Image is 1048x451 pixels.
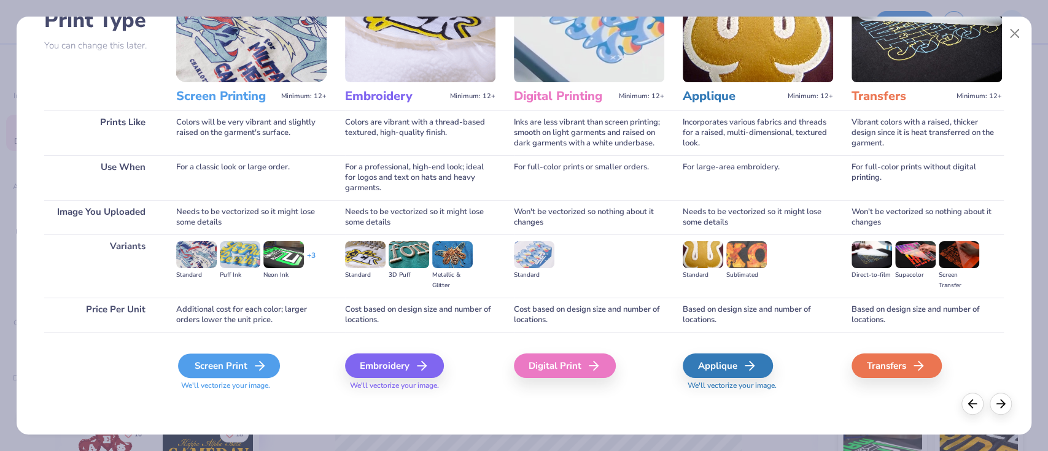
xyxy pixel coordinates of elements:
div: Prints Like [44,110,158,155]
div: Embroidery [345,353,444,378]
div: Needs to be vectorized so it might lose some details [176,200,327,234]
div: Metallic & Glitter [432,270,473,291]
div: Digital Print [514,353,616,378]
div: Puff Ink [220,270,260,280]
img: Supacolor [895,241,936,268]
img: Standard [683,241,723,268]
span: Minimum: 12+ [957,92,1002,101]
h3: Embroidery [345,88,445,104]
div: For full-color prints or smaller orders. [514,155,664,200]
div: For full-color prints without digital printing. [852,155,1002,200]
div: Variants [44,234,158,298]
span: We'll vectorize your image. [345,380,495,391]
div: For a professional, high-end look; ideal for logos and text on hats and heavy garments. [345,155,495,200]
h3: Screen Printing [176,88,276,104]
div: Transfers [852,353,942,378]
h3: Applique [683,88,783,104]
div: Based on design size and number of locations. [852,298,1002,332]
img: Neon Ink [263,241,304,268]
div: + 3 [307,250,316,271]
div: Inks are less vibrant than screen printing; smooth on light garments and raised on dark garments ... [514,110,664,155]
div: Standard [683,270,723,280]
h3: Digital Printing [514,88,614,104]
div: Use When [44,155,158,200]
img: 3D Puff [389,241,429,268]
div: Additional cost for each color; larger orders lower the unit price. [176,298,327,332]
p: You can change this later. [44,40,158,51]
div: Won't be vectorized so nothing about it changes [514,200,664,234]
div: Screen Transfer [939,270,979,291]
div: For large-area embroidery. [683,155,833,200]
div: Cost based on design size and number of locations. [514,298,664,332]
div: Needs to be vectorized so it might lose some details [345,200,495,234]
span: Minimum: 12+ [788,92,833,101]
div: Supacolor [895,270,936,280]
div: Standard [345,270,386,280]
div: Image You Uploaded [44,200,158,234]
div: Won't be vectorized so nothing about it changes [852,200,1002,234]
span: We'll vectorize your image. [683,380,833,391]
img: Standard [176,241,217,268]
span: Minimum: 12+ [281,92,327,101]
span: Minimum: 12+ [450,92,495,101]
div: Vibrant colors with a raised, thicker design since it is heat transferred on the garment. [852,110,1002,155]
img: Screen Transfer [939,241,979,268]
h3: Transfers [852,88,952,104]
div: Neon Ink [263,270,304,280]
button: Close [1003,22,1027,45]
img: Puff Ink [220,241,260,268]
div: Needs to be vectorized so it might lose some details [683,200,833,234]
img: Standard [514,241,554,268]
div: Direct-to-film [852,270,892,280]
div: Sublimated [726,270,767,280]
div: 3D Puff [389,270,429,280]
img: Sublimated [726,241,767,268]
div: Based on design size and number of locations. [683,298,833,332]
div: Applique [683,353,773,378]
div: Price Per Unit [44,298,158,332]
img: Direct-to-film [852,241,892,268]
div: Incorporates various fabrics and threads for a raised, multi-dimensional, textured look. [683,110,833,155]
div: Cost based on design size and number of locations. [345,298,495,332]
div: Standard [176,270,217,280]
div: For a classic look or large order. [176,155,327,200]
span: Minimum: 12+ [619,92,664,101]
span: We'll vectorize your image. [176,380,327,391]
div: Colors are vibrant with a thread-based textured, high-quality finish. [345,110,495,155]
div: Screen Print [178,353,280,378]
div: Standard [514,270,554,280]
img: Standard [345,241,386,268]
div: Colors will be very vibrant and slightly raised on the garment's surface. [176,110,327,155]
img: Metallic & Glitter [432,241,473,268]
